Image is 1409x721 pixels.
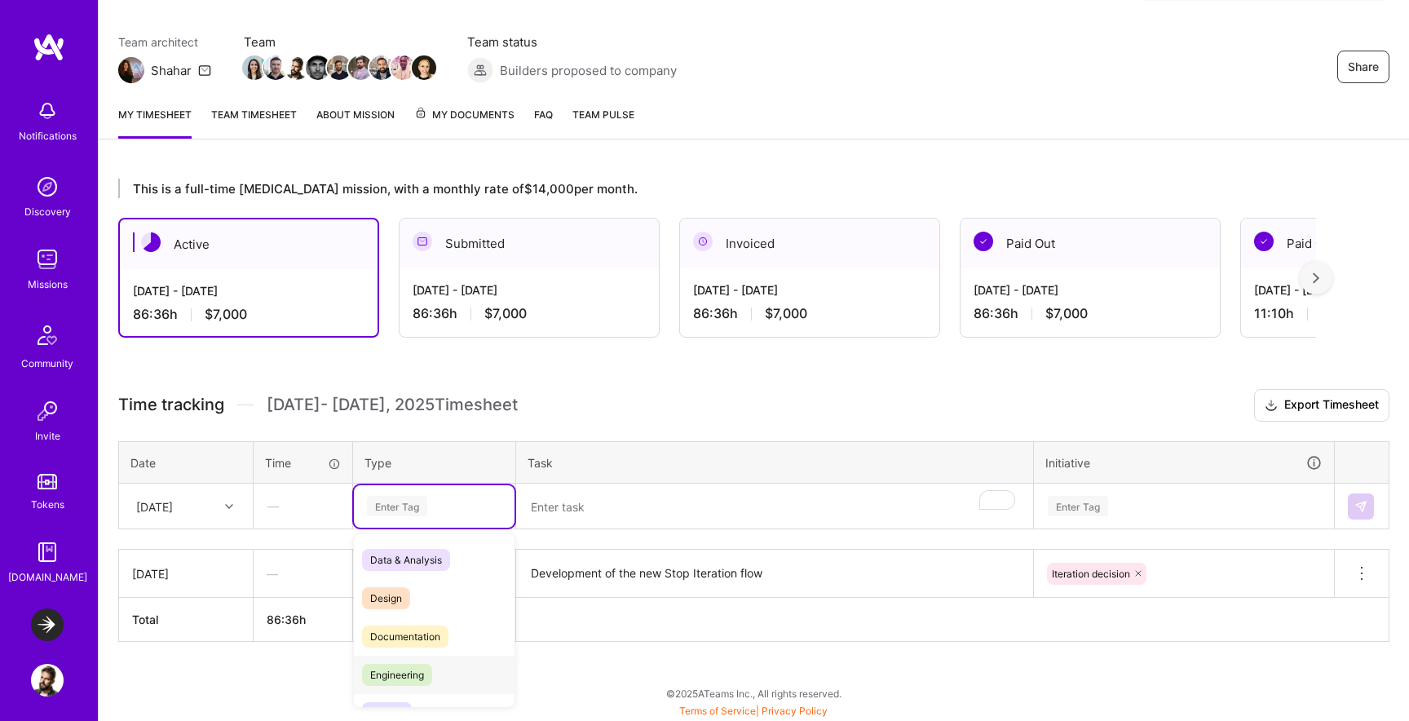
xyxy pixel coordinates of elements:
span: Documentation [362,626,448,648]
a: Team Member Avatar [244,54,265,82]
div: Invoiced [680,219,939,268]
th: 86:36h [254,598,353,642]
div: Paid Out [961,219,1220,268]
span: Engineering [362,664,432,686]
button: Export Timesheet [1254,389,1389,422]
span: [DATE] - [DATE] , 2025 Timesheet [267,395,518,415]
img: Team Member Avatar [348,55,373,80]
img: LaunchDarkly: Experimentation Delivery Team [31,608,64,641]
div: [DATE] - [DATE] [974,281,1207,299]
img: logo [33,33,65,62]
i: icon Chevron [225,502,233,511]
a: Team Member Avatar [329,54,350,82]
div: 86:36 h [413,305,646,322]
div: [DATE] - [DATE] [693,281,926,299]
span: Team Pulse [572,108,634,121]
span: Team status [467,33,677,51]
span: $7,000 [205,306,247,323]
div: [DATE] - [DATE] [133,282,364,299]
div: Notifications [19,127,77,144]
div: Active [120,219,378,269]
div: Enter Tag [367,493,427,519]
div: Invite [35,427,60,445]
textarea: To enrich screen reader interactions, please activate Accessibility in Grammarly extension settings [518,485,1031,529]
div: Missions [28,276,68,293]
a: Team Member Avatar [265,54,286,82]
span: Data & Analysis [362,549,450,571]
img: Team Member Avatar [327,55,351,80]
div: [DATE] [136,498,173,515]
button: Share [1337,51,1389,83]
img: Invoiced [693,232,713,251]
img: Paid Out [974,232,993,251]
a: LaunchDarkly: Experimentation Delivery Team [27,608,68,641]
span: $7,000 [1045,305,1088,322]
img: bell [31,95,64,127]
div: Discovery [24,203,71,220]
img: right [1313,272,1319,284]
i: icon Download [1265,397,1278,414]
span: Share [1348,59,1379,75]
div: [DOMAIN_NAME] [8,568,87,586]
th: Total [119,598,254,642]
img: Team Member Avatar [306,55,330,80]
i: icon Mail [198,64,211,77]
span: Time tracking [118,395,224,415]
a: Privacy Policy [762,705,828,717]
div: [DATE] - [DATE] [413,281,646,299]
th: Date [119,441,254,484]
div: 86:36 h [974,305,1207,322]
div: © 2025 ATeams Inc., All rights reserved. [98,673,1409,714]
span: Team [244,33,435,51]
span: $7,000 [765,305,807,322]
img: Team Member Avatar [391,55,415,80]
img: Submit [1354,500,1367,513]
div: Shahar [151,62,192,79]
a: Team Member Avatar [350,54,371,82]
a: My timesheet [118,106,192,139]
a: Team timesheet [211,106,297,139]
div: Submitted [400,219,659,268]
img: Invite [31,395,64,427]
img: guide book [31,536,64,568]
img: Paid Out [1254,232,1274,251]
img: Team Member Avatar [242,55,267,80]
div: 86:36 h [693,305,926,322]
span: | [679,705,828,717]
div: Community [21,355,73,372]
div: [DATE] [132,565,240,582]
span: Builders proposed to company [500,62,677,79]
img: tokens [38,474,57,489]
div: — [254,484,351,528]
a: Team Member Avatar [307,54,329,82]
span: Team architect [118,33,211,51]
img: Team Member Avatar [263,55,288,80]
div: Tokens [31,496,64,513]
a: Terms of Service [679,705,756,717]
textarea: Development of the new Stop Iteration flow [518,551,1031,596]
th: Task [516,441,1034,484]
span: Iteration decision [1052,568,1130,580]
img: Active [141,232,161,252]
img: Team Member Avatar [285,55,309,80]
img: discovery [31,170,64,203]
img: Team Member Avatar [369,55,394,80]
img: Community [28,316,67,355]
img: Builders proposed to company [467,57,493,83]
a: FAQ [534,106,553,139]
a: Team Pulse [572,106,634,139]
span: My Documents [414,106,515,124]
a: My Documents [414,106,515,139]
th: Type [353,441,516,484]
div: — [254,552,352,595]
img: User Avatar [31,664,64,697]
img: Team Member Avatar [412,55,436,80]
img: teamwork [31,243,64,276]
a: User Avatar [27,664,68,697]
img: Submitted [413,232,432,251]
a: Team Member Avatar [392,54,413,82]
div: Time [265,454,341,471]
img: Team Architect [118,57,144,83]
span: $7,000 [484,305,527,322]
div: This is a full-time [MEDICAL_DATA] mission, with a monthly rate of $14,000 per month. [118,179,1316,198]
